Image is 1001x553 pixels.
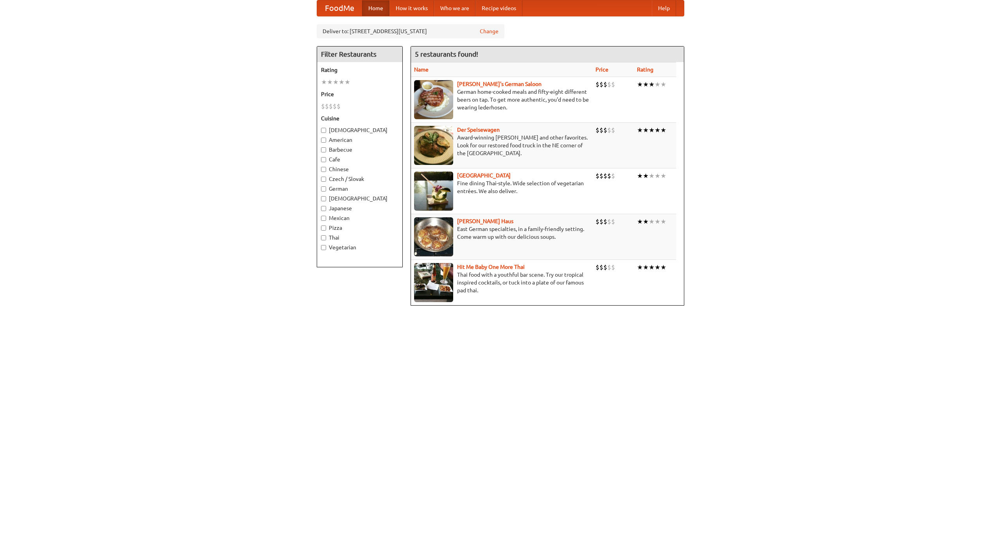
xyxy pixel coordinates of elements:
h5: Cuisine [321,115,398,122]
h5: Rating [321,66,398,74]
li: ★ [655,217,660,226]
li: $ [611,126,615,134]
input: Barbecue [321,147,326,152]
li: $ [333,102,337,111]
a: How it works [389,0,434,16]
li: ★ [637,80,643,89]
a: Hit Me Baby One More Thai [457,264,525,270]
li: ★ [637,263,643,272]
label: [DEMOGRAPHIC_DATA] [321,126,398,134]
label: [DEMOGRAPHIC_DATA] [321,195,398,202]
input: [DEMOGRAPHIC_DATA] [321,128,326,133]
img: esthers.jpg [414,80,453,119]
li: $ [599,80,603,89]
li: $ [596,172,599,180]
a: [GEOGRAPHIC_DATA] [457,172,511,179]
p: Thai food with a youthful bar scene. Try our tropical inspired cocktails, or tuck into a plate of... [414,271,589,294]
li: $ [611,263,615,272]
li: ★ [655,172,660,180]
img: speisewagen.jpg [414,126,453,165]
li: $ [603,217,607,226]
li: ★ [637,217,643,226]
label: Pizza [321,224,398,232]
img: kohlhaus.jpg [414,217,453,256]
input: [DEMOGRAPHIC_DATA] [321,196,326,201]
li: $ [325,102,329,111]
input: Japanese [321,206,326,211]
li: $ [607,263,611,272]
li: $ [603,80,607,89]
li: $ [599,172,603,180]
img: babythai.jpg [414,263,453,302]
li: $ [603,172,607,180]
li: ★ [643,263,649,272]
li: $ [607,217,611,226]
label: American [321,136,398,144]
label: Chinese [321,165,398,173]
li: $ [321,102,325,111]
li: ★ [649,217,655,226]
li: $ [596,126,599,134]
li: $ [607,80,611,89]
a: FoodMe [317,0,362,16]
li: $ [596,217,599,226]
a: Who we are [434,0,475,16]
li: $ [607,172,611,180]
a: Change [480,27,499,35]
li: $ [611,80,615,89]
a: Rating [637,66,653,73]
li: $ [603,126,607,134]
input: Czech / Slovak [321,177,326,182]
li: $ [603,263,607,272]
input: Vegetarian [321,245,326,250]
li: $ [607,126,611,134]
h5: Price [321,90,398,98]
li: $ [611,217,615,226]
li: ★ [327,78,333,86]
label: Mexican [321,214,398,222]
li: ★ [649,126,655,134]
p: Fine dining Thai-style. Wide selection of vegetarian entrées. We also deliver. [414,179,589,195]
p: Award-winning [PERSON_NAME] and other favorites. Look for our restored food truck in the NE corne... [414,134,589,157]
a: [PERSON_NAME] Haus [457,218,513,224]
li: ★ [643,126,649,134]
label: Japanese [321,204,398,212]
label: Cafe [321,156,398,163]
li: ★ [339,78,344,86]
li: ★ [660,217,666,226]
li: ★ [660,263,666,272]
input: Mexican [321,216,326,221]
a: Price [596,66,608,73]
label: Barbecue [321,146,398,154]
li: ★ [660,126,666,134]
a: Der Speisewagen [457,127,500,133]
a: [PERSON_NAME]'s German Saloon [457,81,542,87]
li: ★ [344,78,350,86]
li: ★ [660,172,666,180]
li: $ [337,102,341,111]
p: East German specialties, in a family-friendly setting. Come warm up with our delicious soups. [414,225,589,241]
li: ★ [649,80,655,89]
input: American [321,138,326,143]
li: ★ [321,78,327,86]
input: Thai [321,235,326,240]
a: Home [362,0,389,16]
label: Vegetarian [321,243,398,251]
li: ★ [649,172,655,180]
input: Pizza [321,225,326,231]
input: German [321,186,326,191]
a: Help [652,0,676,16]
div: Deliver to: [STREET_ADDRESS][US_STATE] [317,24,504,38]
li: ★ [637,126,643,134]
li: $ [599,263,603,272]
p: German home-cooked meals and fifty-eight different beers on tap. To get more authentic, you'd nee... [414,88,589,111]
li: $ [596,263,599,272]
h4: Filter Restaurants [317,47,402,62]
li: ★ [655,126,660,134]
input: Chinese [321,167,326,172]
a: Name [414,66,429,73]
